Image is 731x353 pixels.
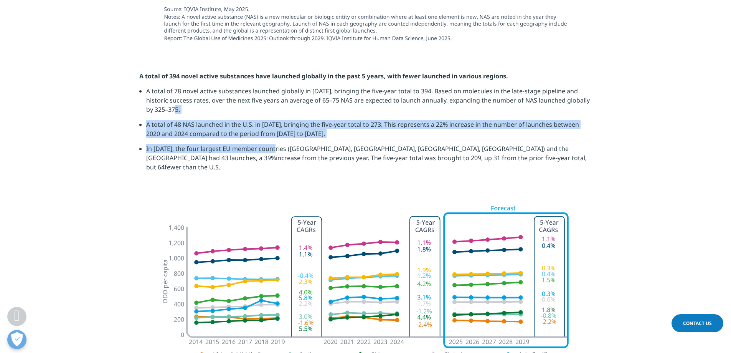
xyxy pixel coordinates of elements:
li: In [DATE], the four largest EU member countries ([GEOGRAPHIC_DATA], [GEOGRAPHIC_DATA], [GEOGRAPHI... [146,144,592,177]
li: A total of 78 novel active substances launched globally in [DATE], bringing the five-year total t... [146,86,592,120]
span: Contact Us [683,320,712,326]
strong: A total of 394 novel active substances have launched globally in the past 5 years, with fewer lau... [139,72,508,80]
button: Open Preferences [7,330,26,349]
a: Contact Us [672,314,723,332]
li: A total of 48 NAS launched in the U.S. in [DATE], bringing the five-year total to 273. This repre... [146,120,592,144]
